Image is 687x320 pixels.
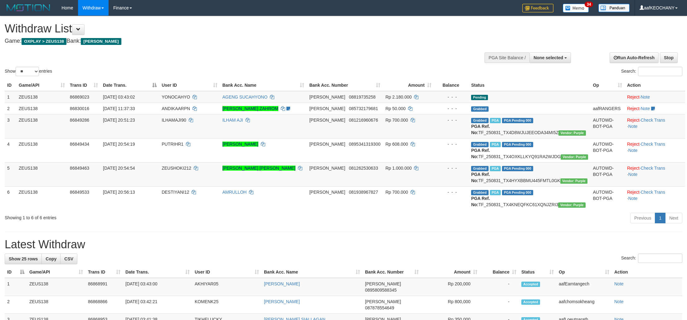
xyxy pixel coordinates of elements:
span: None selected [534,55,563,60]
span: Copy 081938967827 to clipboard [349,190,378,195]
span: [PERSON_NAME] [309,118,345,123]
a: Note [614,281,624,286]
th: Bank Acc. Name: activate to sort column ascending [261,266,363,278]
button: None selected [529,52,571,63]
span: Show 25 rows [9,256,38,261]
span: Rp 700.000 [385,118,408,123]
a: Stop [660,52,678,63]
td: TF_250831_TX4OXKLLKYQ91RA2WJDG [469,138,590,162]
span: DESTIYANI12 [162,190,189,195]
td: TF_250831_TX4KNEQFKC61XQNJZRI3 [469,186,590,210]
td: AUTOWD-BOT-PGA [591,186,625,210]
a: Show 25 rows [5,254,42,264]
td: ZEUS138 [16,138,67,162]
span: Copy 0895341319300 to clipboard [349,142,380,147]
td: aafchomsokheang [556,296,612,314]
td: - [480,296,519,314]
a: Note [641,106,650,111]
div: - - - [436,94,466,100]
span: Accepted [521,282,540,287]
span: Grabbed [471,166,489,171]
span: [PERSON_NAME] [309,166,345,171]
th: Status: activate to sort column ascending [519,266,556,278]
th: Trans ID: activate to sort column ascending [67,80,100,91]
h1: Withdraw List [5,22,452,35]
td: AKHIYAR05 [192,278,261,296]
span: Marked by aafRornrotha [490,118,501,123]
td: · · [625,138,685,162]
td: ZEUS138 [27,296,85,314]
span: Copy 08819735258 to clipboard [349,95,376,99]
a: Reject [627,142,640,147]
td: 86868991 [85,278,123,296]
span: PUTRIHR1 [162,142,183,147]
input: Search: [638,254,682,263]
a: Reject [627,166,640,171]
span: 86830016 [70,106,89,111]
a: AGENG SUCAHYONO [222,95,268,99]
span: ANDIKAARPN [162,106,190,111]
a: Check Trans [641,166,665,171]
span: Rp 608.000 [385,142,408,147]
div: PGA Site Balance / [485,52,529,63]
td: 4 [5,138,16,162]
td: [DATE] 03:43:00 [123,278,192,296]
th: User ID: activate to sort column ascending [159,80,220,91]
th: ID [5,80,16,91]
th: Date Trans.: activate to sort column ascending [123,266,192,278]
span: Copy 081216960676 to clipboard [349,118,378,123]
span: OXPLAY > ZEUS138 [22,38,66,45]
label: Show entries [5,67,52,76]
a: Note [614,299,624,304]
td: - [480,278,519,296]
span: Marked by aafRornrotha [490,190,501,195]
span: 34 [585,2,593,7]
span: [PERSON_NAME] [309,142,345,147]
th: Amount: activate to sort column ascending [383,80,434,91]
span: Vendor URL: https://trx4.1velocity.biz [560,178,587,184]
span: [DATE] 20:54:19 [103,142,135,147]
td: [DATE] 03:42:21 [123,296,192,314]
span: PGA Pending [502,190,533,195]
td: ZEUS138 [16,162,67,186]
span: 86849434 [70,142,89,147]
a: Reject [627,106,640,111]
a: CSV [60,254,77,264]
td: ZEUS138 [16,103,67,114]
td: AUTOWD-BOT-PGA [591,162,625,186]
span: [PERSON_NAME] [365,281,401,286]
th: Bank Acc. Name: activate to sort column ascending [220,80,307,91]
a: Copy [41,254,61,264]
label: Search: [621,67,682,76]
a: [PERSON_NAME] [222,142,258,147]
span: 86849286 [70,118,89,123]
h4: Game: Bank: [5,38,452,44]
span: Grabbed [471,118,489,123]
th: Trans ID: activate to sort column ascending [85,266,123,278]
th: Status [469,80,590,91]
a: Note [628,196,638,201]
td: ZEUS138 [16,114,67,138]
span: Marked by aafRornrotha [490,166,501,171]
span: [DATE] 20:56:13 [103,190,135,195]
a: Reject [627,190,640,195]
span: Copy [46,256,56,261]
th: Op: activate to sort column ascending [591,80,625,91]
a: Reject [627,118,640,123]
td: 1 [5,278,27,296]
span: Copy 085732179681 to clipboard [349,106,378,111]
a: [PERSON_NAME] [PERSON_NAME] [222,166,295,171]
td: Rp 200,000 [421,278,480,296]
a: [PERSON_NAME] [264,281,300,286]
span: [PERSON_NAME] [365,299,401,304]
th: Game/API: activate to sort column ascending [16,80,67,91]
a: Note [628,124,638,129]
span: Copy 0895809588345 to clipboard [365,288,397,293]
span: 86849533 [70,190,89,195]
a: Check Trans [641,118,665,123]
span: Grabbed [471,142,489,147]
th: Op: activate to sort column ascending [556,266,612,278]
img: panduan.png [598,4,630,12]
td: 6 [5,186,16,210]
h1: Latest Withdraw [5,238,682,251]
